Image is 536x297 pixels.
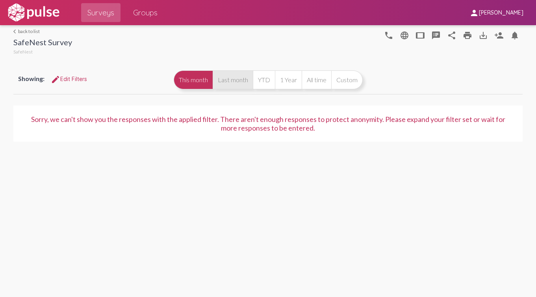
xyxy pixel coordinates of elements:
[51,75,60,84] mat-icon: Edit Filters
[384,31,393,40] mat-icon: language
[463,31,472,40] mat-icon: print
[13,37,72,49] div: SafeNest Survey
[447,31,456,40] mat-icon: Share
[174,70,213,89] button: This month
[415,31,425,40] mat-icon: tablet
[400,31,409,40] mat-icon: language
[87,6,114,20] span: Surveys
[428,27,444,43] button: speaker_notes
[13,28,72,34] a: back to list
[81,3,121,22] a: Surveys
[45,72,93,86] button: Edit FiltersEdit Filters
[479,31,488,40] mat-icon: Download
[460,27,475,43] a: print
[507,27,523,43] button: Bell
[51,76,87,83] span: Edit Filters
[491,27,507,43] button: Person
[133,6,158,20] span: Groups
[431,31,441,40] mat-icon: speaker_notes
[381,27,397,43] button: language
[302,70,331,89] button: All time
[412,27,428,43] button: tablet
[479,9,523,17] span: [PERSON_NAME]
[510,31,519,40] mat-icon: Bell
[253,70,275,89] button: YTD
[275,70,302,89] button: 1 Year
[18,75,45,82] span: Showing:
[331,70,363,89] button: Custom
[13,49,33,55] span: SafeNest
[127,3,164,22] a: Groups
[13,29,18,34] mat-icon: arrow_back_ios
[469,8,479,18] mat-icon: person
[213,70,253,89] button: Last month
[397,27,412,43] button: language
[23,115,513,132] div: Sorry, we can't show you the responses with the applied filter. There aren't enough responses to ...
[6,3,61,22] img: white-logo.svg
[444,27,460,43] button: Share
[494,31,504,40] mat-icon: Person
[463,5,530,20] button: [PERSON_NAME]
[475,27,491,43] button: Download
